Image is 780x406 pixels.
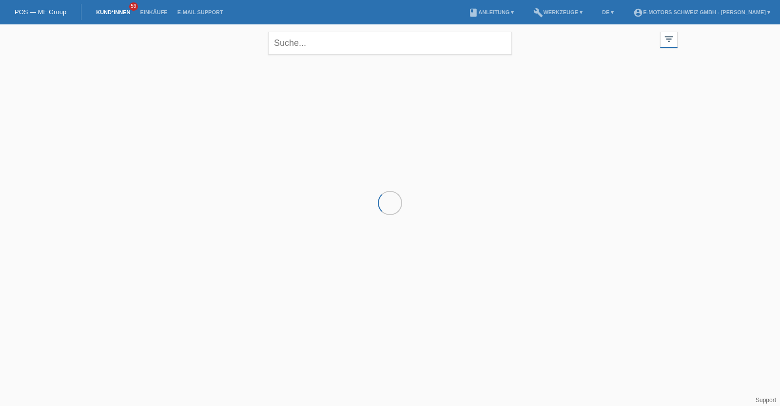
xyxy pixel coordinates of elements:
[533,8,543,18] i: build
[129,2,138,11] span: 59
[91,9,135,15] a: Kund*innen
[756,397,776,404] a: Support
[268,32,512,55] input: Suche...
[468,8,478,18] i: book
[628,9,775,15] a: account_circleE-Motors Schweiz GmbH - [PERSON_NAME] ▾
[663,34,674,44] i: filter_list
[633,8,643,18] i: account_circle
[597,9,619,15] a: DE ▾
[135,9,172,15] a: Einkäufe
[528,9,587,15] a: buildWerkzeuge ▾
[15,8,66,16] a: POS — MF Group
[464,9,519,15] a: bookAnleitung ▾
[173,9,228,15] a: E-Mail Support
